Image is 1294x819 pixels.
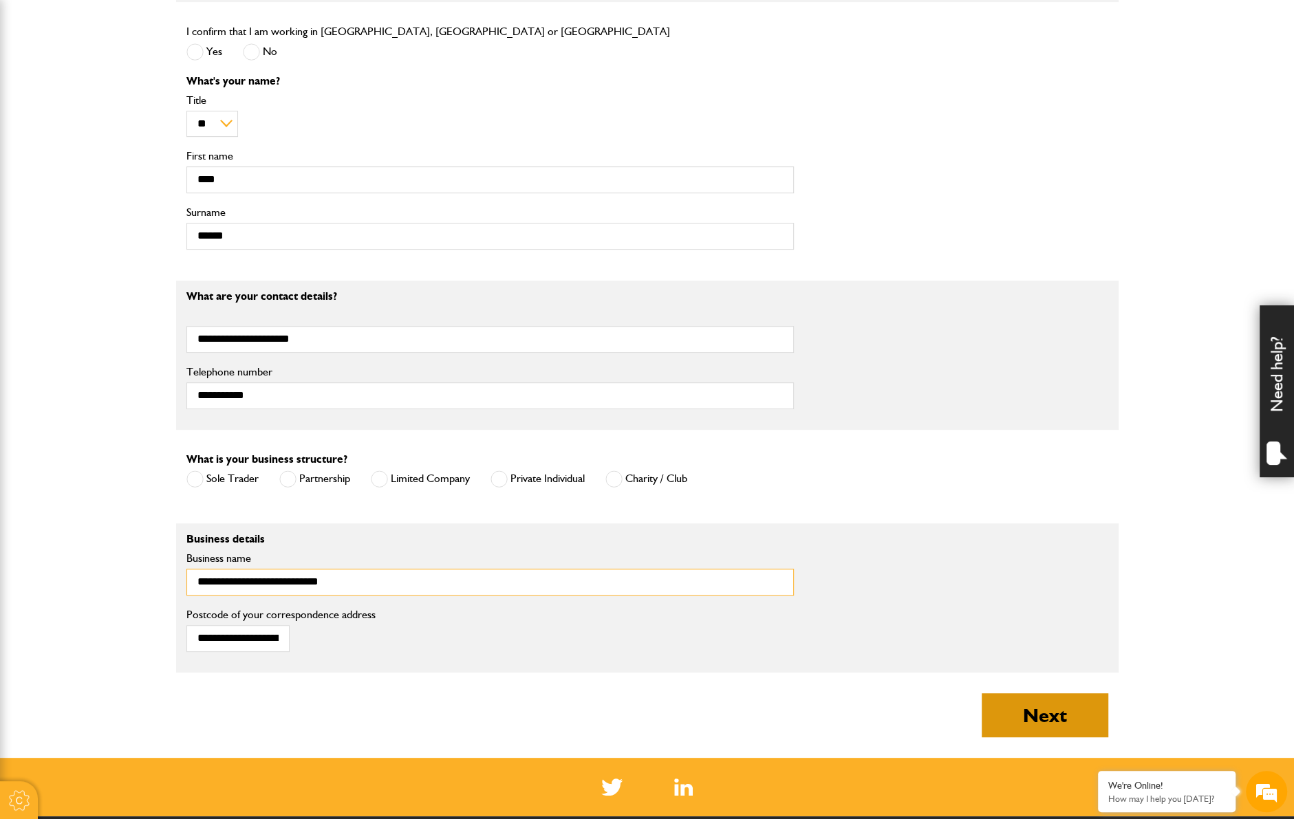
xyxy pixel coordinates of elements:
label: Yes [186,43,222,61]
p: What's your name? [186,76,794,87]
label: Sole Trader [186,470,259,488]
textarea: Type your message and hit 'Enter' [18,249,251,412]
label: Postcode of your correspondence address [186,609,396,620]
input: Enter your email address [18,168,251,198]
label: No [243,43,277,61]
div: Need help? [1260,305,1294,477]
div: We're Online! [1108,780,1225,791]
a: LinkedIn [674,778,693,796]
em: Start Chat [187,424,250,442]
div: Chat with us now [72,77,231,95]
label: What is your business structure? [186,454,347,465]
div: Minimize live chat window [226,7,259,40]
input: Enter your phone number [18,208,251,239]
img: d_20077148190_company_1631870298795_20077148190 [23,76,58,96]
input: Enter your last name [18,127,251,157]
label: Business name [186,553,794,564]
p: Business details [186,534,794,545]
img: Linked In [674,778,693,796]
p: What are your contact details? [186,291,794,302]
label: Private Individual [490,470,585,488]
label: Limited Company [371,470,470,488]
p: How may I help you today? [1108,794,1225,804]
label: Title [186,95,794,106]
label: Surname [186,207,794,218]
label: Telephone number [186,367,794,378]
button: Next [982,693,1108,737]
label: Charity / Club [605,470,687,488]
img: Twitter [601,778,623,796]
label: Partnership [279,470,350,488]
label: I confirm that I am working in [GEOGRAPHIC_DATA], [GEOGRAPHIC_DATA] or [GEOGRAPHIC_DATA] [186,26,670,37]
label: First name [186,151,794,162]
